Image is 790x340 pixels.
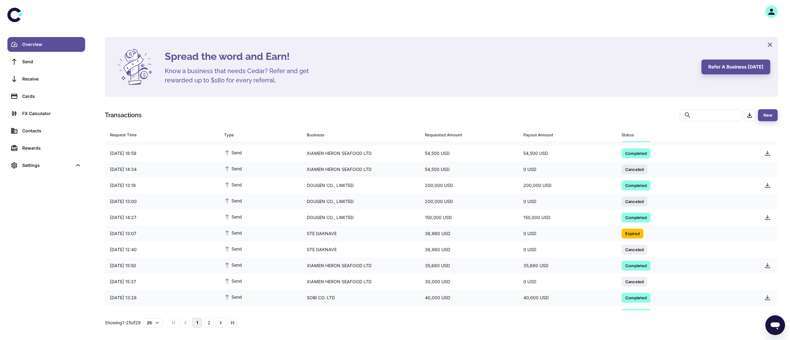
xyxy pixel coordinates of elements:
[224,131,299,139] span: Type
[22,145,81,151] div: Rewards
[622,182,651,188] span: Completed
[420,212,518,223] div: 150,000 USD
[105,260,219,272] div: [DATE] 15:50
[110,131,217,139] span: Request Time
[518,244,617,255] div: 0 USD
[302,147,420,159] div: XIAMEN HERON SEAFOOD LTD
[420,228,518,239] div: 36,960 USD
[420,308,518,320] div: 280,000 USD
[420,292,518,304] div: 40,000 USD
[622,150,651,156] span: Completed
[224,149,242,156] span: Send
[224,309,242,316] span: Send
[622,166,647,172] span: Canceled
[7,37,85,52] a: Overview
[302,180,420,191] div: DOUGEN CO., LIMITED
[224,197,242,204] span: Send
[216,318,226,328] button: Go to next page
[105,228,219,239] div: [DATE] 13:07
[22,93,81,100] div: Cards
[622,246,647,252] span: Canceled
[224,293,242,300] span: Send
[420,244,518,255] div: 36,960 USD
[105,147,219,159] div: [DATE] 18:59
[518,276,617,288] div: 0 USD
[224,165,242,172] span: Send
[518,260,617,272] div: 35,680 USD
[622,198,647,204] span: Canceled
[420,131,518,143] div: 200,000 USD
[420,276,518,288] div: 30,000 USD
[302,196,420,207] div: DOUGEN CO., LIMITED
[110,131,209,139] div: Request Time
[22,41,81,48] div: Overview
[224,261,242,268] span: Send
[622,278,647,284] span: Canceled
[518,292,617,304] div: 40,000 USD
[7,158,85,173] div: Settings
[7,106,85,121] a: FX Calculator
[518,308,617,320] div: 280,000 USD
[168,318,238,328] nav: pagination navigation
[105,131,219,143] div: [DATE] 14:56
[7,89,85,104] a: Cards
[518,131,617,143] div: 200,000 USD
[523,131,614,139] span: Payout Amount
[224,277,242,284] span: Send
[22,162,72,169] div: Settings
[765,315,785,335] iframe: Button to launch messaging window
[622,262,651,268] span: Completed
[105,164,219,175] div: [DATE] 14:34
[302,276,420,288] div: XIAMEN HERON SEAFOOD LTD
[425,131,508,139] div: Requested Amount
[420,196,518,207] div: 200,000 USD
[425,131,516,139] span: Requested Amount
[622,131,752,139] span: Status
[420,180,518,191] div: 200,000 USD
[22,110,81,117] div: FX Calculator
[622,230,643,236] span: Expired
[224,181,242,188] span: Send
[518,196,617,207] div: 0 USD
[701,60,770,74] button: Refer a business [DATE]
[7,72,85,86] a: Receive
[7,54,85,69] a: Send
[518,212,617,223] div: 150,000 USD
[105,110,142,120] h1: Transactions
[105,244,219,255] div: [DATE] 12:40
[224,131,291,139] div: Type
[758,109,778,121] button: New
[105,308,219,320] div: [DATE] 15:11
[302,260,420,272] div: XIAMEN HERON SEAFOOD LTD
[302,244,420,255] div: STE DAKNAVE
[192,318,202,328] button: page 1
[302,131,420,143] div: DOUGEN CO., LIMITED
[420,260,518,272] div: 35,680 USD
[518,164,617,175] div: 0 USD
[224,229,242,236] span: Send
[622,131,744,139] div: Status
[7,141,85,155] a: Rewards
[143,318,163,327] button: 25
[165,66,319,85] h5: Know a business that needs Cedar? Refer and get rewarded up to $180 for every referral.
[105,180,219,191] div: [DATE] 13:19
[420,164,518,175] div: 54,500 USD
[420,147,518,159] div: 54,500 USD
[302,164,420,175] div: XIAMEN HERON SEAFOOD LTD
[22,76,81,82] div: Receive
[224,213,242,220] span: Send
[523,131,606,139] div: Payout Amount
[302,308,420,320] div: DOUGEN CO., LIMITED
[518,180,617,191] div: 200,000 USD
[227,318,237,328] button: Go to last page
[302,228,420,239] div: STE DAKNAVE
[22,58,81,65] div: Send
[105,212,219,223] div: [DATE] 14:27
[105,276,219,288] div: [DATE] 15:37
[224,245,242,252] span: Send
[105,292,219,304] div: [DATE] 13:28
[105,319,141,326] p: Showing 1-25 of 29
[518,228,617,239] div: 0 USD
[622,214,651,220] span: Completed
[165,49,694,64] h4: Spread the word and Earn!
